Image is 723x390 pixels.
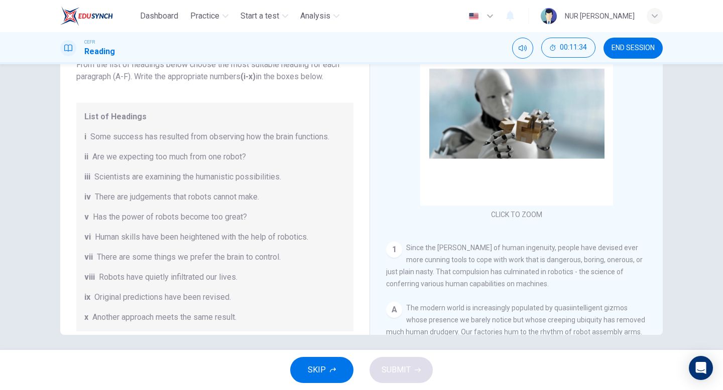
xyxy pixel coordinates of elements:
button: 00:11:34 [541,38,595,58]
span: Original predictions have been revised. [94,291,231,303]
span: List of Headings [84,111,345,123]
span: Another approach meets the same result. [92,311,236,323]
button: END SESSION [604,38,663,59]
span: Since the [PERSON_NAME] of human ingenuity, people have devised ever more cunning tools to cope w... [386,244,643,288]
span: There are judgements that robots cannot make. [95,191,259,203]
span: Practice [190,10,219,22]
button: Dashboard [136,7,182,25]
div: NUR [PERSON_NAME] [565,10,635,22]
span: Has the power of robots become too great? [93,211,247,223]
span: Start a test [240,10,279,22]
span: ii [84,151,88,163]
div: Hide [541,38,595,59]
span: Robots have quietly infiltrated our lives. [99,271,237,283]
span: CEFR [84,39,95,46]
span: END SESSION [612,44,655,52]
span: vi [84,231,91,243]
button: SKIP [290,357,353,383]
div: Mute [512,38,533,59]
div: 1 [386,242,402,258]
span: Scientists are examining the humanistic possibilities. [94,171,281,183]
span: iii [84,171,90,183]
b: (i-x) [240,72,256,81]
span: i [84,131,86,143]
span: Dashboard [140,10,178,22]
span: There are some things we prefer the brain to control. [97,251,281,263]
button: Analysis [296,7,343,25]
img: EduSynch logo [60,6,113,26]
span: Some success has resulted from observing how the brain functions. [90,131,329,143]
div: A [386,302,402,318]
a: EduSynch logo [60,6,136,26]
span: v [84,211,89,223]
span: Human skills have been heightened with the help of robotics. [95,231,308,243]
div: Open Intercom Messenger [689,356,713,380]
span: viii [84,271,95,283]
span: ix [84,291,90,303]
span: x [84,311,88,323]
span: iv [84,191,91,203]
span: Are we expecting too much from one robot? [92,151,246,163]
img: en [467,13,480,20]
span: SKIP [308,363,326,377]
button: Practice [186,7,232,25]
h1: Reading [84,46,115,58]
span: vii [84,251,93,263]
span: 00:11:34 [560,44,587,52]
button: Start a test [236,7,292,25]
span: Analysis [300,10,330,22]
img: Profile picture [541,8,557,24]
